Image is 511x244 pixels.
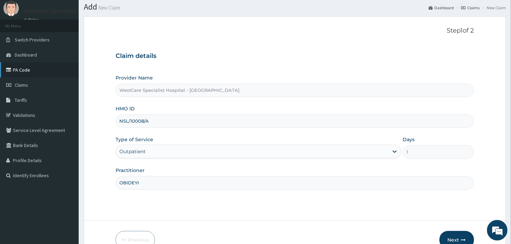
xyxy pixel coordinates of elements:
div: Minimize live chat window [112,3,129,20]
span: Claims [15,82,28,88]
h1: Add [84,2,506,11]
label: Practitioner [116,167,145,174]
a: Claims [461,5,480,11]
img: User Image [3,1,19,16]
small: New Claim [97,5,120,10]
div: Outpatient [119,148,146,155]
input: Enter HMO ID [116,114,474,128]
p: Step 1 of 2 [116,27,474,35]
span: Dashboard [15,52,37,58]
a: Online [24,17,40,22]
img: d_794563401_company_1708531726252_794563401 [13,34,28,51]
label: Provider Name [116,74,153,81]
p: Westcare Specialist Hospital -[GEOGRAPHIC_DATA] [24,8,161,14]
label: Type of Service [116,136,153,143]
span: Switch Providers [15,37,50,43]
span: We're online! [40,76,94,146]
input: Enter Name [116,176,474,190]
label: HMO ID [116,105,135,112]
label: Days [403,136,415,143]
h3: Claim details [116,52,474,60]
a: Dashboard [429,5,454,11]
textarea: Type your message and hit 'Enter' [3,167,130,191]
span: Tariffs [15,97,27,103]
li: New Claim [480,5,506,11]
div: Chat with us now [36,38,115,47]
